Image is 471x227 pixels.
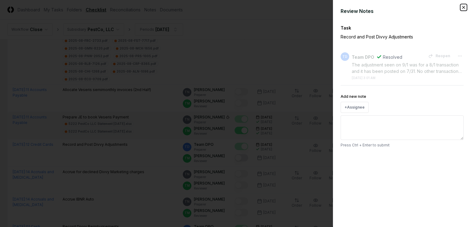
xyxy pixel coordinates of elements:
span: TD [342,54,347,59]
div: Team DPO [352,54,374,60]
div: [DATE] 3:01 AM [352,76,375,80]
p: Press Ctrl + Enter to submit [341,142,464,148]
div: The adjustment seen on 9/1 was for a 8/1 transaction and it has been posted on 7/31. No other tra... [352,62,464,74]
p: Record and Post Divvy Adjustments [341,34,442,40]
button: +Assignee [341,102,369,113]
div: Resolved [383,54,402,60]
div: Review Notes [341,7,464,15]
div: Task [341,25,464,31]
label: Add new note [341,94,366,99]
button: Reopen [424,50,454,62]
